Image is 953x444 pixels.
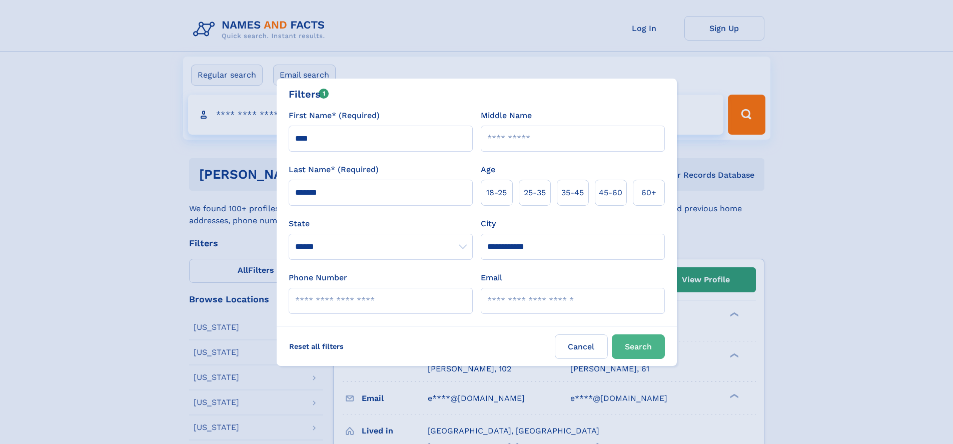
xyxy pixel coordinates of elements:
[486,187,507,199] span: 18‑25
[555,334,608,359] label: Cancel
[289,87,329,102] div: Filters
[289,110,380,122] label: First Name* (Required)
[289,218,473,230] label: State
[481,164,495,176] label: Age
[524,187,546,199] span: 25‑35
[289,272,347,284] label: Phone Number
[599,187,622,199] span: 45‑60
[481,272,502,284] label: Email
[283,334,350,358] label: Reset all filters
[481,110,532,122] label: Middle Name
[481,218,496,230] label: City
[289,164,379,176] label: Last Name* (Required)
[641,187,656,199] span: 60+
[612,334,665,359] button: Search
[561,187,584,199] span: 35‑45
